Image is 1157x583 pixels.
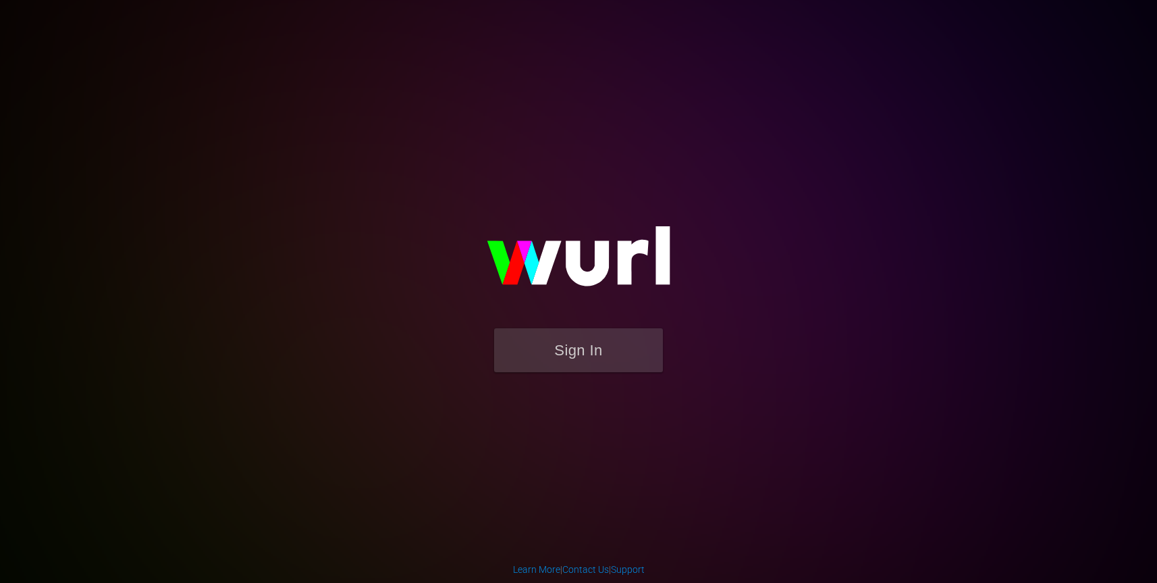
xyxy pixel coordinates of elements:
div: | | [513,563,645,576]
button: Sign In [494,328,663,372]
a: Support [611,564,645,575]
img: wurl-logo-on-black-223613ac3d8ba8fe6dc639794a292ebdb59501304c7dfd60c99c58986ef67473.svg [443,197,714,328]
a: Learn More [513,564,560,575]
a: Contact Us [562,564,609,575]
